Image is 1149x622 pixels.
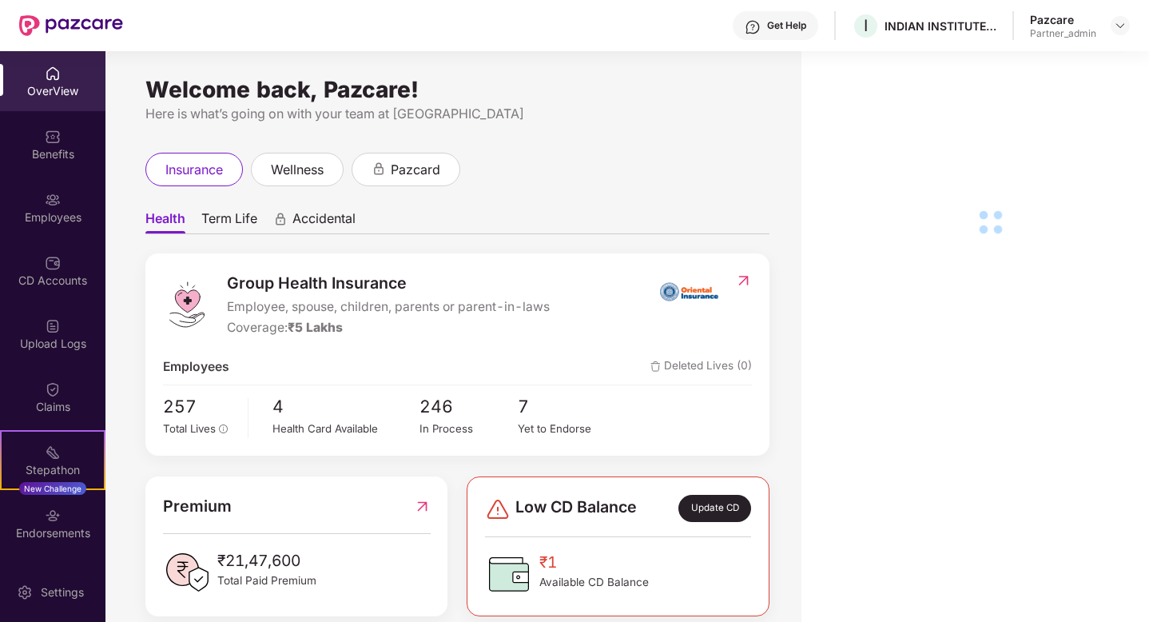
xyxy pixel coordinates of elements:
img: svg+xml;base64,PHN2ZyBpZD0iQmVuZWZpdHMiIHhtbG5zPSJodHRwOi8vd3d3LnczLm9yZy8yMDAwL3N2ZyIgd2lkdGg9Ij... [45,129,61,145]
img: CDBalanceIcon [485,550,533,598]
img: svg+xml;base64,PHN2ZyB4bWxucz0iaHR0cDovL3d3dy53My5vcmcvMjAwMC9zdmciIHdpZHRoPSIyMSIgaGVpZ2h0PSIyMC... [45,445,61,461]
span: wellness [271,160,324,180]
div: Get Help [767,19,806,32]
span: Group Health Insurance [227,271,550,296]
span: 7 [518,393,616,420]
img: svg+xml;base64,PHN2ZyBpZD0iSGVscC0zMngzMiIgeG1sbnM9Imh0dHA6Ly93d3cudzMub3JnLzIwMDAvc3ZnIiB3aWR0aD... [745,19,761,35]
img: svg+xml;base64,PHN2ZyBpZD0iRHJvcGRvd24tMzJ4MzIiIHhtbG5zPSJodHRwOi8vd3d3LnczLm9yZy8yMDAwL3N2ZyIgd2... [1114,19,1127,32]
img: svg+xml;base64,PHN2ZyBpZD0iRGFuZ2VyLTMyeDMyIiB4bWxucz0iaHR0cDovL3d3dy53My5vcmcvMjAwMC9zdmciIHdpZH... [485,496,511,522]
img: RedirectIcon [414,494,431,519]
div: Settings [36,584,89,600]
span: Term Life [201,210,257,233]
span: Total Lives [163,422,216,435]
img: svg+xml;base64,PHN2ZyBpZD0iQ2xhaW0iIHhtbG5zPSJodHRwOi8vd3d3LnczLm9yZy8yMDAwL3N2ZyIgd2lkdGg9IjIwIi... [45,381,61,397]
div: Coverage: [227,318,550,338]
span: info-circle [219,425,229,434]
span: Premium [163,494,232,519]
div: Partner_admin [1030,27,1096,40]
img: svg+xml;base64,PHN2ZyBpZD0iRW1wbG95ZWVzIiB4bWxucz0iaHR0cDovL3d3dy53My5vcmcvMjAwMC9zdmciIHdpZHRoPS... [45,192,61,208]
span: ₹5 Lakhs [288,320,343,335]
div: New Challenge [19,482,86,495]
img: New Pazcare Logo [19,15,123,36]
span: Deleted Lives (0) [650,357,752,377]
span: Accidental [292,210,356,233]
img: svg+xml;base64,PHN2ZyBpZD0iVXBsb2FkX0xvZ3MiIGRhdGEtbmFtZT0iVXBsb2FkIExvZ3MiIHhtbG5zPSJodHRwOi8vd3... [45,318,61,334]
img: insurerIcon [659,271,719,311]
div: Here is what’s going on with your team at [GEOGRAPHIC_DATA] [145,104,769,124]
span: 4 [272,393,419,420]
div: Stepathon [2,462,104,478]
span: 257 [163,393,237,420]
img: svg+xml;base64,PHN2ZyBpZD0iU2V0dGluZy0yMHgyMCIgeG1sbnM9Imh0dHA6Ly93d3cudzMub3JnLzIwMDAvc3ZnIiB3aW... [17,584,33,600]
img: logo [163,281,211,329]
img: deleteIcon [650,361,661,372]
div: Update CD [678,495,751,522]
span: Employee, spouse, children, parents or parent-in-laws [227,297,550,317]
span: Health [145,210,185,233]
span: Available CD Balance [539,574,649,591]
div: animation [273,212,288,226]
div: INDIAN INSTITUTE OF PACKAGING [885,18,996,34]
div: Yet to Endorse [518,421,616,437]
div: In Process [419,421,518,437]
img: PaidPremiumIcon [163,548,211,596]
img: svg+xml;base64,PHN2ZyBpZD0iQ0RfQWNjb3VudHMiIGRhdGEtbmFtZT0iQ0QgQWNjb3VudHMiIHhtbG5zPSJodHRwOi8vd3... [45,255,61,271]
img: svg+xml;base64,PHN2ZyBpZD0iRW5kb3JzZW1lbnRzIiB4bWxucz0iaHR0cDovL3d3dy53My5vcmcvMjAwMC9zdmciIHdpZH... [45,508,61,524]
span: pazcard [391,160,440,180]
span: Low CD Balance [515,495,637,522]
img: RedirectIcon [735,273,752,289]
div: animation [372,161,386,176]
span: ₹21,47,600 [217,548,316,572]
div: Pazcare [1030,12,1096,27]
span: ₹1 [539,550,649,574]
span: insurance [165,160,223,180]
span: Employees [163,357,229,377]
span: Total Paid Premium [217,572,316,589]
img: svg+xml;base64,PHN2ZyBpZD0iSG9tZSIgeG1sbnM9Imh0dHA6Ly93d3cudzMub3JnLzIwMDAvc3ZnIiB3aWR0aD0iMjAiIG... [45,66,61,82]
span: 246 [419,393,518,420]
div: Health Card Available [272,421,419,437]
div: Welcome back, Pazcare! [145,83,769,96]
span: I [864,16,868,35]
